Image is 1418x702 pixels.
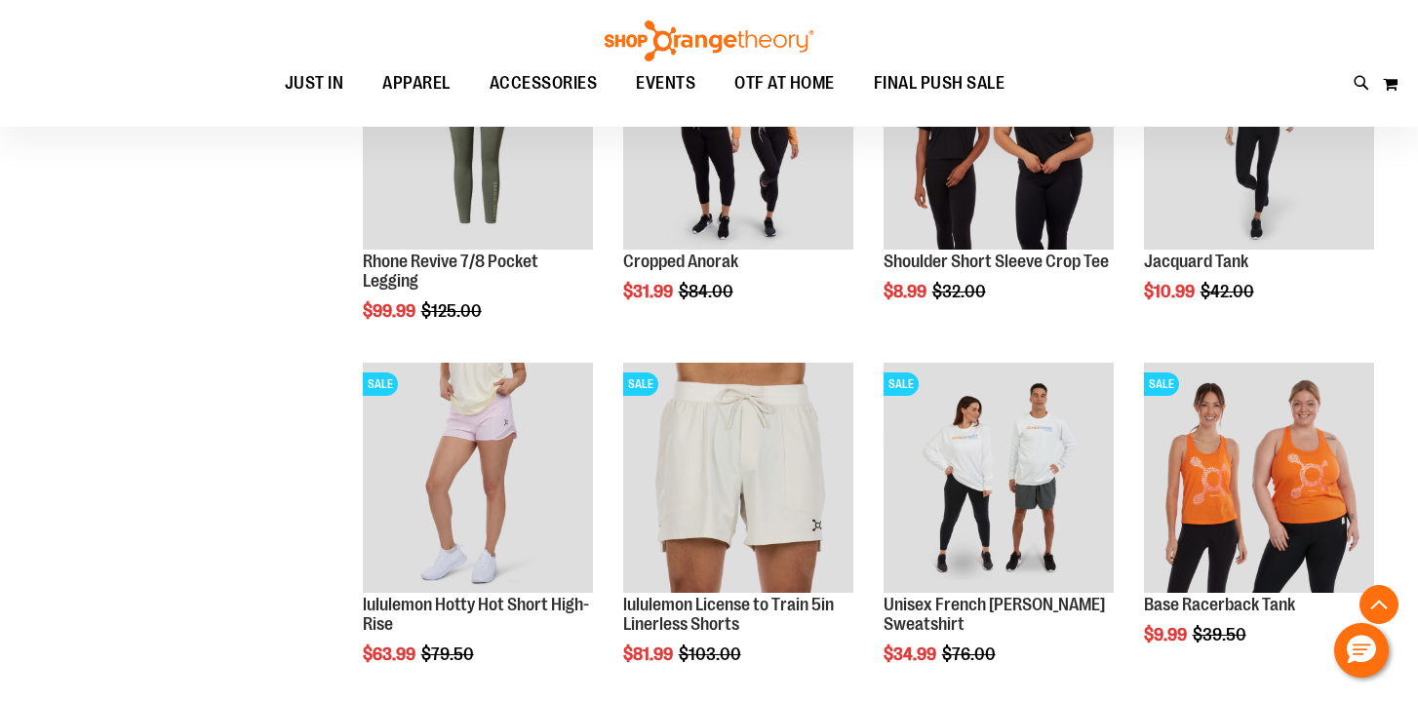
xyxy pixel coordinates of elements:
a: JUST IN [265,61,364,106]
span: SALE [623,372,658,396]
img: Front view of Jacquard Tank [1144,19,1374,250]
img: Rhone Revive 7/8 Pocket Legging [363,19,593,250]
img: lululemon Hotty Hot Short High-Rise [363,363,593,593]
span: EVENTS [636,61,695,105]
div: product [353,10,603,370]
span: $103.00 [679,644,744,664]
img: Shop Orangetheory [602,20,816,61]
span: $42.00 [1201,282,1257,301]
button: Back To Top [1359,585,1398,624]
div: product [613,10,863,351]
img: Cropped Anorak primary image [623,19,853,250]
a: Base Racerback Tank [1144,595,1295,614]
span: SALE [363,372,398,396]
div: product [1134,10,1384,351]
a: lululemon License to Train 5in Linerless Shorts [623,595,834,634]
a: Cropped Anorak [623,252,738,271]
img: Product image for Base Racerback Tank [1144,363,1374,593]
div: product [1134,353,1384,694]
span: FINAL PUSH SALE [874,61,1005,105]
span: $99.99 [363,301,418,321]
span: $10.99 [1144,282,1198,301]
a: lululemon License to Train 5in Linerless ShortsSALE [623,363,853,596]
a: Product image for Shoulder Short Sleeve Crop TeeSALE [884,19,1114,253]
a: Jacquard Tank [1144,252,1248,271]
img: lululemon License to Train 5in Linerless Shorts [623,363,853,593]
a: Front view of Jacquard TankSALE [1144,19,1374,253]
a: Unisex French [PERSON_NAME] Sweatshirt [884,595,1105,634]
span: $84.00 [679,282,736,301]
img: Product image for Shoulder Short Sleeve Crop Tee [884,19,1114,250]
a: FINAL PUSH SALE [854,61,1025,105]
a: Cropped Anorak primary imageSALE [623,19,853,253]
a: OTF AT HOME [715,61,854,106]
a: lululemon Hotty Hot Short High-Rise [363,595,589,634]
span: $76.00 [942,644,999,664]
span: APPAREL [382,61,451,105]
span: $125.00 [421,301,485,321]
span: $39.50 [1193,625,1249,644]
span: $31.99 [623,282,676,301]
a: lululemon Hotty Hot Short High-RiseSALE [363,363,593,596]
span: SALE [1144,372,1179,396]
div: product [874,10,1123,351]
span: $79.50 [421,644,477,664]
span: $32.00 [932,282,989,301]
a: EVENTS [616,61,715,106]
a: Product image for Base Racerback TankSALE [1144,363,1374,596]
span: SALE [884,372,919,396]
a: Rhone Revive 7/8 Pocket Legging [363,252,538,291]
span: $8.99 [884,282,929,301]
span: OTF AT HOME [734,61,835,105]
span: $9.99 [1144,625,1190,644]
a: ACCESSORIES [470,61,617,106]
span: $63.99 [363,644,418,664]
a: Rhone Revive 7/8 Pocket LeggingSALE [363,19,593,253]
span: $34.99 [884,644,939,664]
button: Hello, have a question? Let’s chat. [1334,623,1389,678]
a: APPAREL [363,61,470,106]
span: ACCESSORIES [490,61,598,105]
a: Shoulder Short Sleeve Crop Tee [884,252,1109,271]
a: Unisex French Terry Crewneck Sweatshirt primary imageSALE [884,363,1114,596]
img: Unisex French Terry Crewneck Sweatshirt primary image [884,363,1114,593]
span: JUST IN [285,61,344,105]
span: $81.99 [623,644,676,664]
